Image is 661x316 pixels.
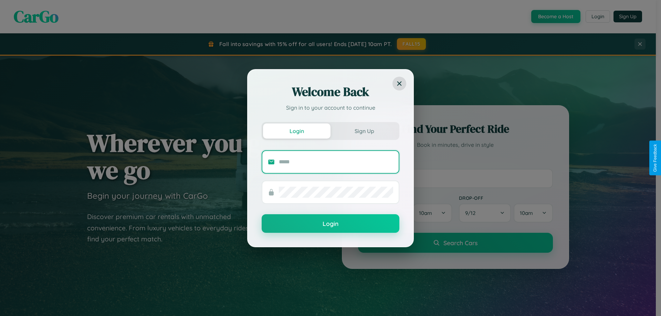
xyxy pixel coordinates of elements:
[262,214,399,233] button: Login
[330,123,398,139] button: Sign Up
[262,103,399,112] p: Sign in to your account to continue
[262,84,399,100] h2: Welcome Back
[653,144,658,172] div: Give Feedback
[263,123,330,139] button: Login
